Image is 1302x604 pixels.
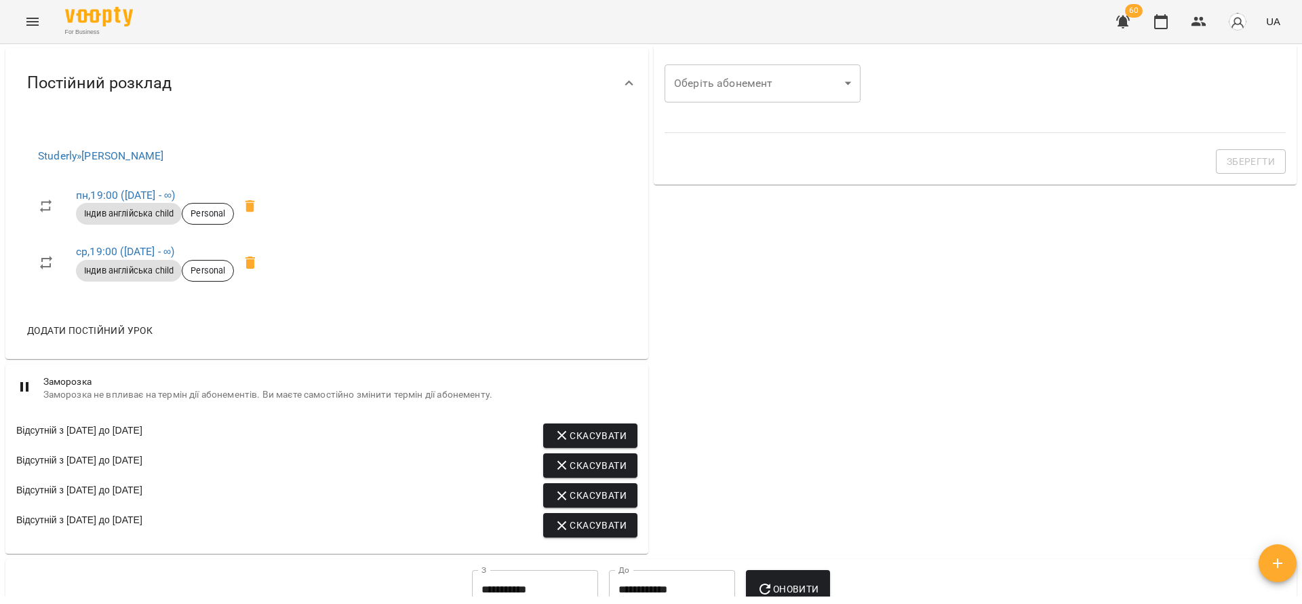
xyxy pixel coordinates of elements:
[5,48,648,118] div: Постійний розклад
[43,375,637,389] span: Заморозка
[43,388,637,402] span: Заморозка не впливає на термін дії абонементів. Ви маєте самостійно змінити термін дії абонементу.
[543,423,637,448] button: Скасувати
[182,265,233,277] span: Personal
[665,64,861,102] div: ​
[76,189,175,202] a: пн,19:00 ([DATE] - ∞)
[27,73,172,94] span: Постійний розклад
[76,265,182,277] span: Індив англійська child
[543,483,637,508] button: Скасувати
[234,246,267,279] span: Видалити приватний урок Сорокіна Юлія Вікторівна ср 19:00 клієнта Варвара Печеник, 7 клас
[76,245,174,258] a: ср,19:00 ([DATE] - ∞)
[543,513,637,537] button: Скасувати
[16,453,142,478] div: Відсутній з [DATE] до [DATE]
[1261,9,1286,34] button: UA
[16,423,142,448] div: Відсутній з [DATE] до [DATE]
[16,513,142,537] div: Відсутній з [DATE] до [DATE]
[234,190,267,223] span: Видалити приватний урок Сорокіна Юлія Вікторівна пн 19:00 клієнта Варвара Печеник, 7 клас
[182,208,233,220] span: Personal
[554,517,627,533] span: Скасувати
[22,318,158,343] button: Додати постійний урок
[76,208,182,220] span: Індив англійська child
[1125,4,1143,18] span: 60
[554,487,627,504] span: Скасувати
[1228,12,1247,31] img: avatar_s.png
[554,428,627,444] span: Скасувати
[27,322,153,339] span: Додати постійний урок
[38,149,163,162] a: Studerly»[PERSON_NAME]
[65,28,133,37] span: For Business
[16,5,49,38] button: Menu
[1266,14,1280,29] span: UA
[543,453,637,478] button: Скасувати
[16,483,142,508] div: Відсутній з [DATE] до [DATE]
[65,7,133,26] img: Voopty Logo
[757,581,818,597] span: Оновити
[554,457,627,474] span: Скасувати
